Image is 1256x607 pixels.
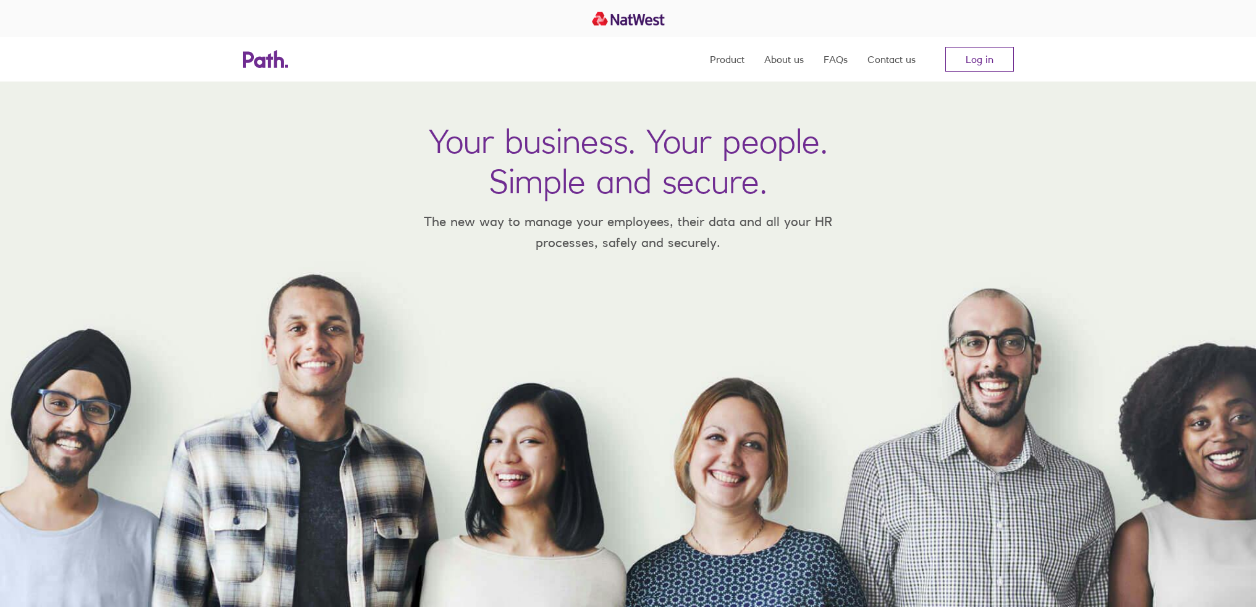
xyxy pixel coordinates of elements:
a: About us [764,37,804,82]
a: Product [710,37,744,82]
p: The new way to manage your employees, their data and all your HR processes, safely and securely. [406,211,851,253]
a: Contact us [867,37,916,82]
a: Log in [945,47,1014,72]
a: FAQs [824,37,848,82]
h1: Your business. Your people. Simple and secure. [429,121,828,201]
